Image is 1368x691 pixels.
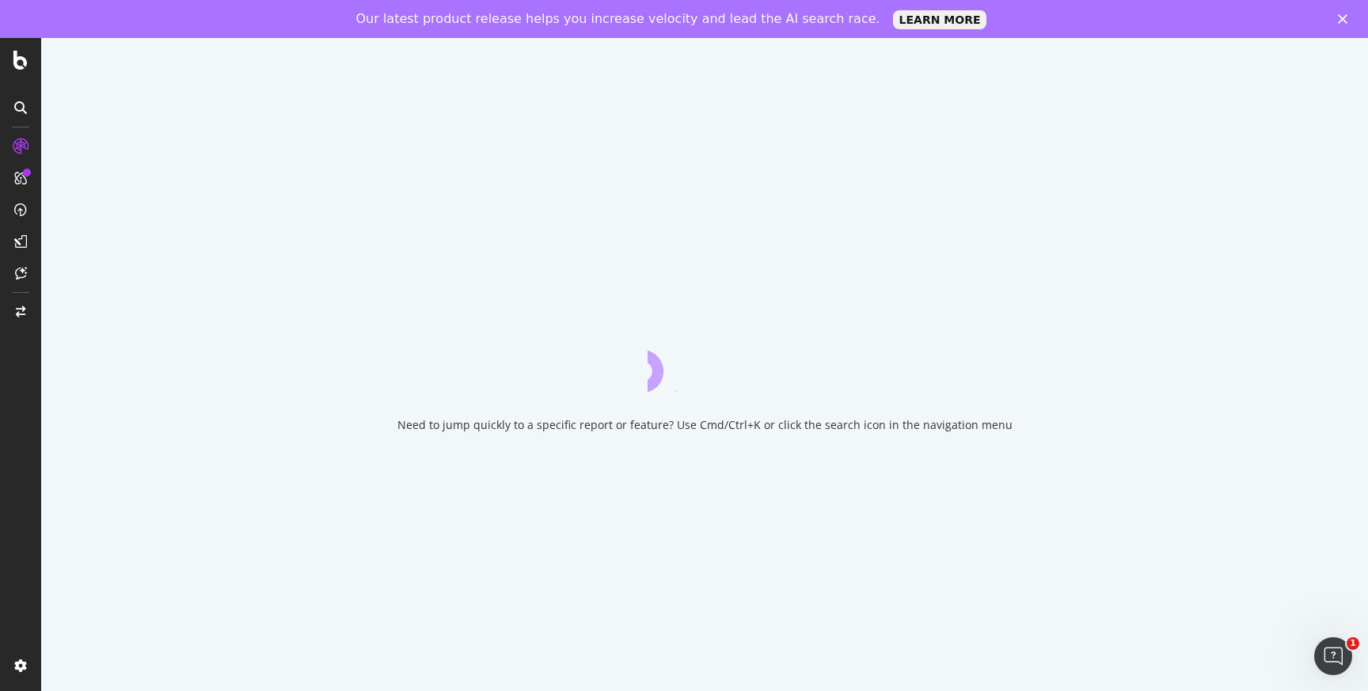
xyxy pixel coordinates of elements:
div: Our latest product release helps you increase velocity and lead the AI search race. [356,11,880,27]
div: Need to jump quickly to a specific report or feature? Use Cmd/Ctrl+K or click the search icon in ... [397,417,1013,433]
a: LEARN MORE [893,10,987,29]
div: animation [648,335,762,392]
iframe: Intercom live chat [1314,637,1352,675]
div: Close [1338,14,1354,24]
span: 1 [1347,637,1359,650]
